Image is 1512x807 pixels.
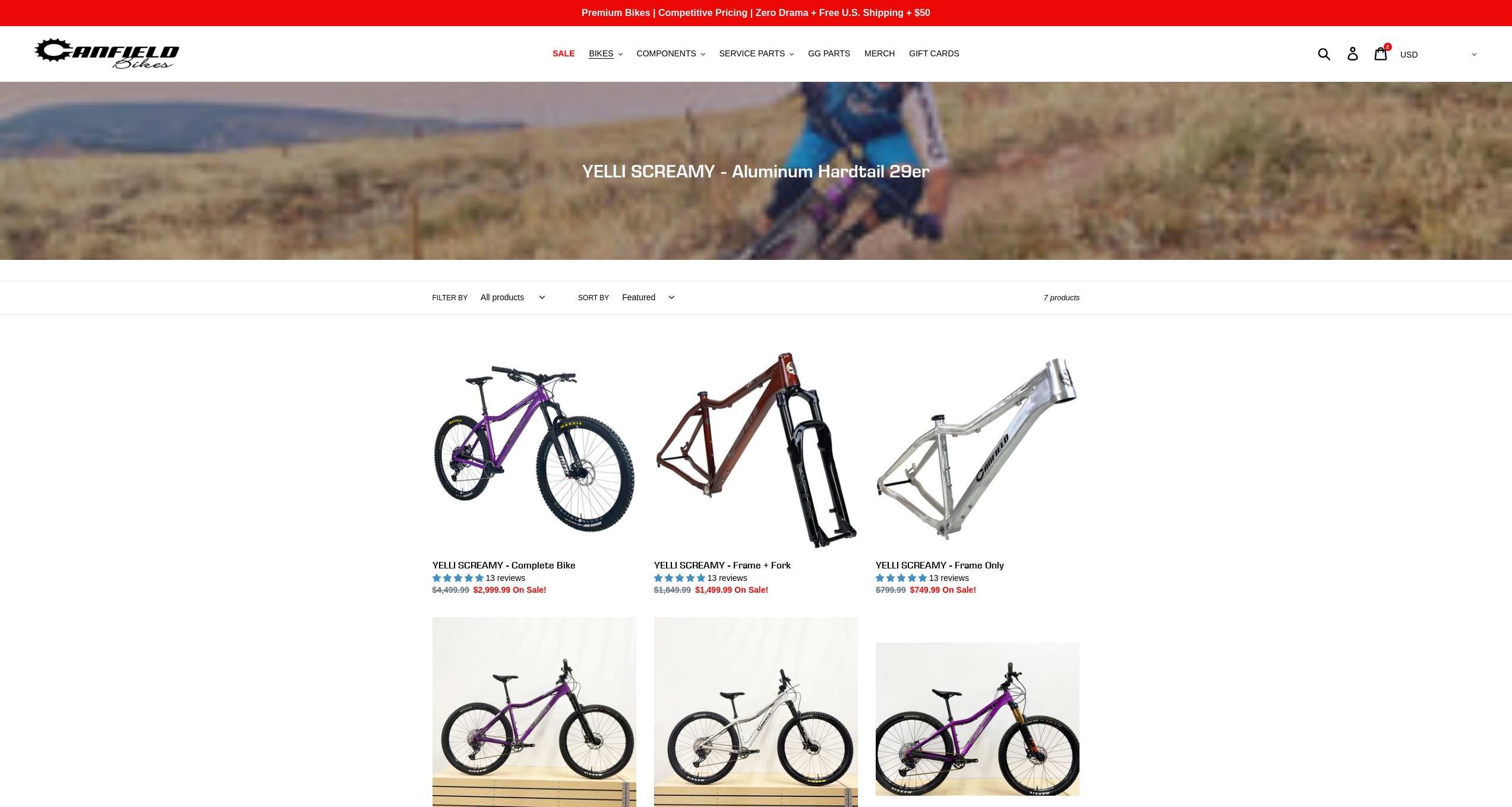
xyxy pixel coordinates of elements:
label: Filter by [433,293,468,303]
input: Search [1324,40,1355,66]
a: SALE [547,46,580,62]
a: 2 [1368,41,1396,66]
button: BIKES [583,46,628,62]
span: 2 [1386,44,1389,50]
span: MERCH [864,49,895,59]
span: SERVICE PARTS [719,49,785,59]
img: Canfield Bikes [33,35,181,72]
span: 7 products [1044,293,1080,302]
span: GG PARTS [808,49,850,59]
button: COMPONENTS [631,46,711,62]
a: GIFT CARDS [903,46,965,62]
span: GIFT CARDS [909,49,959,59]
a: GG PARTS [802,46,856,62]
span: BIKES [589,49,613,59]
span: SALE [553,49,575,59]
a: MERCH [858,46,901,62]
button: SERVICE PARTS [714,46,800,62]
span: YELLI SCREAMY - Aluminum Hardtail 29er [582,160,930,182]
label: Sort by [578,293,609,303]
span: COMPONENTS [637,49,696,59]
